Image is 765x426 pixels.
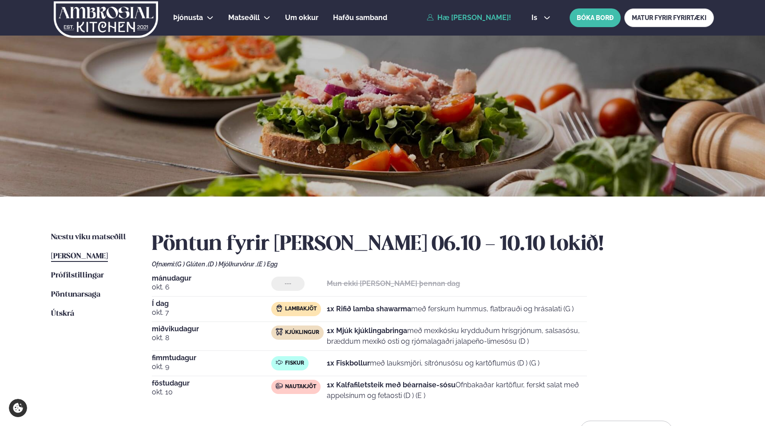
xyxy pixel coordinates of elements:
[152,333,271,343] span: okt. 8
[327,305,411,313] strong: 1x Rifið lamba shawarma
[175,261,208,268] span: (G ) Glúten ,
[327,326,407,335] strong: 1x Mjúk kjúklingabringa
[53,1,159,38] img: logo
[152,275,271,282] span: mánudagur
[152,232,714,257] h2: Pöntun fyrir [PERSON_NAME] 06.10 - 10.10 lokið!
[276,382,283,390] img: beef.svg
[173,12,203,23] a: Þjónusta
[531,14,540,21] span: is
[51,289,100,300] a: Pöntunarsaga
[152,380,271,387] span: föstudagur
[285,280,291,287] span: ---
[51,310,74,317] span: Útskrá
[228,13,260,22] span: Matseðill
[152,261,714,268] div: Ofnæmi:
[570,8,621,27] button: BÓKA BORÐ
[524,14,558,21] button: is
[285,329,319,336] span: Kjúklingur
[152,326,271,333] span: miðvikudagur
[327,304,574,314] p: með ferskum hummus, flatbrauði og hrásalati (G )
[51,270,104,281] a: Prófílstillingar
[257,261,277,268] span: (E ) Egg
[51,251,108,262] a: [PERSON_NAME]
[285,13,318,22] span: Um okkur
[152,307,271,318] span: okt. 7
[427,14,511,22] a: Hæ [PERSON_NAME]!
[51,291,100,298] span: Pöntunarsaga
[285,360,304,367] span: Fiskur
[152,300,271,307] span: Í dag
[51,309,74,319] a: Útskrá
[285,12,318,23] a: Um okkur
[327,380,587,401] p: Ofnbakaðar kartöflur, ferskt salat með appelsínum og fetaosti (D ) (E )
[51,232,126,243] a: Næstu viku matseðill
[173,13,203,22] span: Þjónusta
[327,279,460,288] strong: Mun ekki [PERSON_NAME] þennan dag
[327,326,587,347] p: með mexíkósku krydduðum hrísgrjónum, salsasósu, bræddum mexíkó osti og rjómalagaðri jalapeño-lime...
[152,282,271,293] span: okt. 6
[51,233,126,241] span: Næstu viku matseðill
[624,8,714,27] a: MATUR FYRIR FYRIRTÆKI
[333,12,387,23] a: Hafðu samband
[327,358,539,369] p: með lauksmjöri, sítrónusósu og kartöflumús (D ) (G )
[333,13,387,22] span: Hafðu samband
[208,261,257,268] span: (D ) Mjólkurvörur ,
[9,399,27,417] a: Cookie settings
[285,383,316,390] span: Nautakjöt
[152,354,271,362] span: fimmtudagur
[152,387,271,398] span: okt. 10
[51,272,104,279] span: Prófílstillingar
[228,12,260,23] a: Matseðill
[285,305,317,313] span: Lambakjöt
[327,359,370,367] strong: 1x Fiskbollur
[276,328,283,335] img: chicken.svg
[51,253,108,260] span: [PERSON_NAME]
[276,359,283,366] img: fish.svg
[276,305,283,312] img: Lamb.svg
[152,362,271,372] span: okt. 9
[327,381,456,389] strong: 1x Kalfafiletsteik með béarnaise-sósu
